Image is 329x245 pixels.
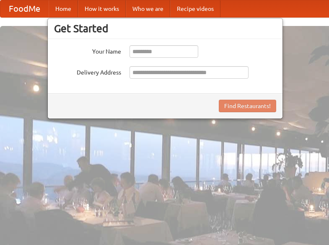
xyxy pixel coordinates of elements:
[0,0,49,17] a: FoodMe
[170,0,220,17] a: Recipe videos
[126,0,170,17] a: Who we are
[78,0,126,17] a: How it works
[54,45,121,56] label: Your Name
[54,66,121,77] label: Delivery Address
[54,22,276,35] h3: Get Started
[49,0,78,17] a: Home
[219,100,276,112] button: Find Restaurants!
